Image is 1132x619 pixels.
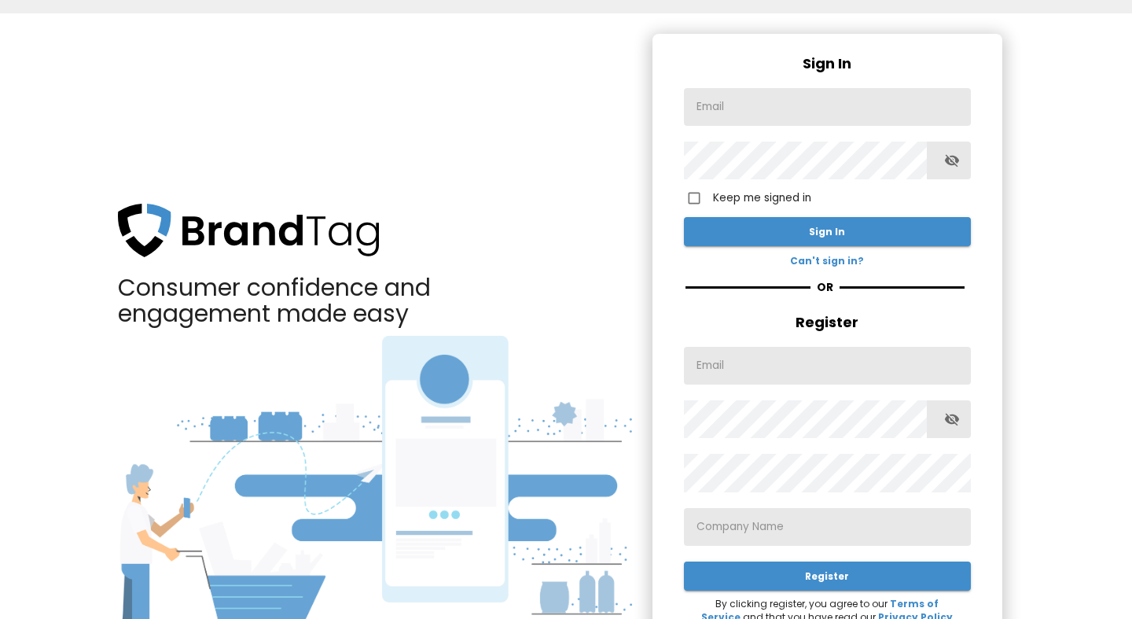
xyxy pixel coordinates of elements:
[684,88,971,126] input: Email
[671,311,983,333] span: Register
[118,204,379,257] img: brandtag
[696,568,958,584] span: Register
[671,53,983,75] span: Sign In
[684,252,971,267] a: Can't sign in?
[684,508,971,546] input: Company Name
[696,223,958,240] span: Sign In
[810,274,840,286] p: OR
[684,347,971,385] input: Email
[118,260,483,336] p: Consumer confidence and engagement made easy
[684,217,971,246] button: Sign In
[713,190,811,207] span: Keep me signed in
[684,562,971,591] button: Register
